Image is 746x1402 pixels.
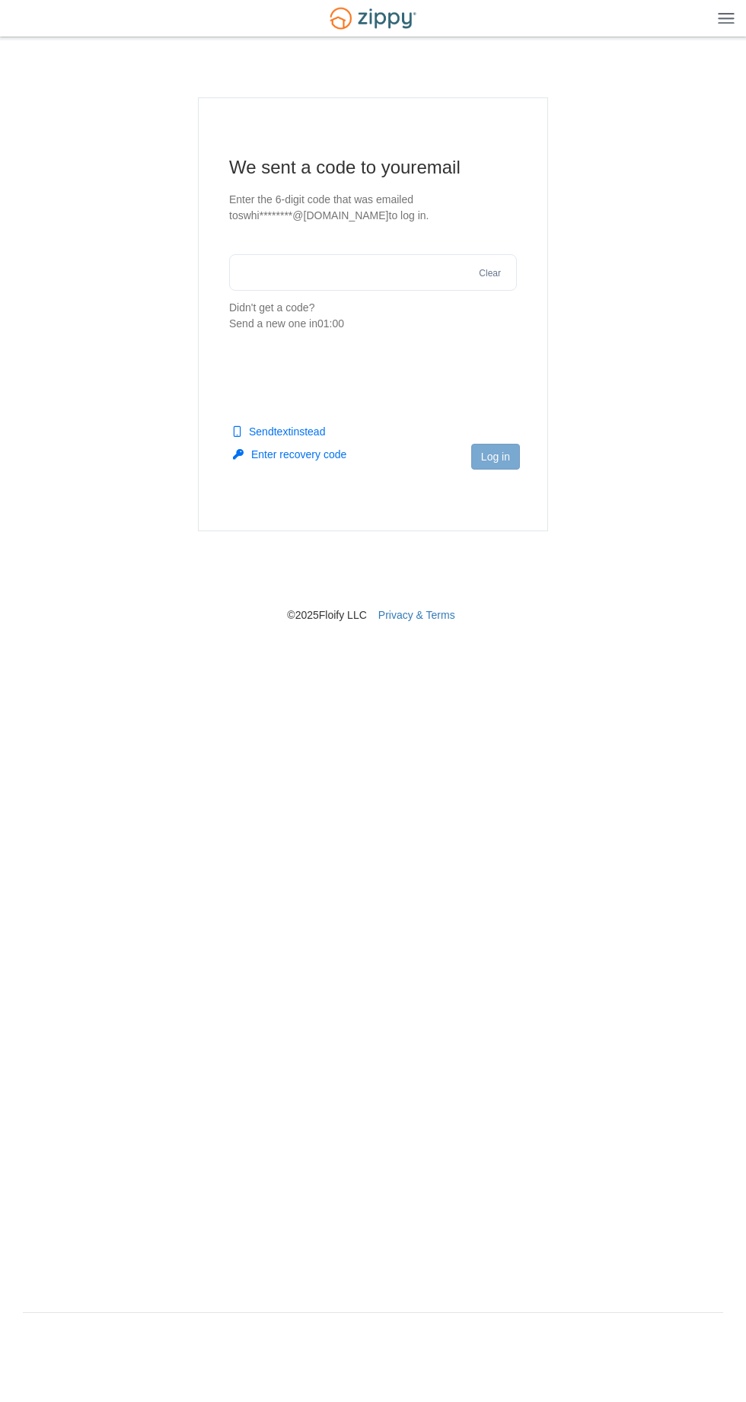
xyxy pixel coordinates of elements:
[471,444,520,470] button: Log in
[378,609,455,621] a: Privacy & Terms
[233,447,346,462] button: Enter recovery code
[23,531,723,623] nav: © 2025 Floify LLC
[229,192,517,224] p: Enter the 6-digit code that was emailed to swhi********@[DOMAIN_NAME] to log in.
[233,424,325,439] button: Sendtextinstead
[229,300,517,332] p: Didn't get a code?
[474,266,505,281] button: Clear
[229,316,517,332] div: Send a new one in 01:00
[718,12,735,24] img: Mobile Dropdown Menu
[320,1,426,37] img: Logo
[229,155,517,180] h1: We sent a code to your email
